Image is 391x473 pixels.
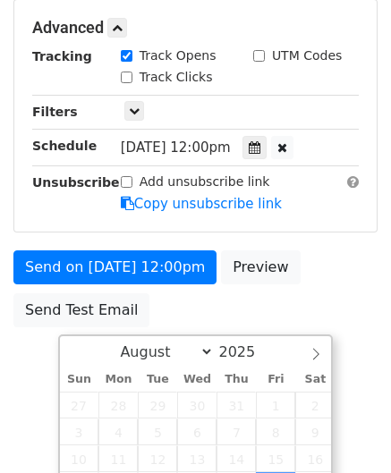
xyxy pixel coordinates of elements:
[217,418,256,445] span: August 7, 2025
[295,374,335,385] span: Sat
[140,46,217,65] label: Track Opens
[60,418,99,445] span: August 3, 2025
[32,175,120,190] strong: Unsubscribe
[32,105,78,119] strong: Filters
[98,392,138,418] span: July 28, 2025
[214,343,278,360] input: Year
[60,392,99,418] span: July 27, 2025
[221,250,300,284] a: Preview
[295,392,335,418] span: August 2, 2025
[177,392,217,418] span: July 30, 2025
[177,374,217,385] span: Wed
[217,374,256,385] span: Thu
[140,68,213,87] label: Track Clicks
[217,445,256,472] span: August 14, 2025
[121,196,282,212] a: Copy unsubscribe link
[60,374,99,385] span: Sun
[140,173,270,191] label: Add unsubscribe link
[177,418,217,445] span: August 6, 2025
[13,293,149,327] a: Send Test Email
[13,250,217,284] a: Send on [DATE] 12:00pm
[256,445,295,472] span: August 15, 2025
[121,139,231,156] span: [DATE] 12:00pm
[256,392,295,418] span: August 1, 2025
[98,374,138,385] span: Mon
[138,418,177,445] span: August 5, 2025
[98,418,138,445] span: August 4, 2025
[177,445,217,472] span: August 13, 2025
[302,387,391,473] iframe: Chat Widget
[217,392,256,418] span: July 31, 2025
[138,445,177,472] span: August 12, 2025
[256,418,295,445] span: August 8, 2025
[272,46,342,65] label: UTM Codes
[98,445,138,472] span: August 11, 2025
[32,18,359,38] h5: Advanced
[256,374,295,385] span: Fri
[32,49,92,63] strong: Tracking
[295,418,335,445] span: August 9, 2025
[60,445,99,472] span: August 10, 2025
[138,374,177,385] span: Tue
[32,139,97,153] strong: Schedule
[138,392,177,418] span: July 29, 2025
[295,445,335,472] span: August 16, 2025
